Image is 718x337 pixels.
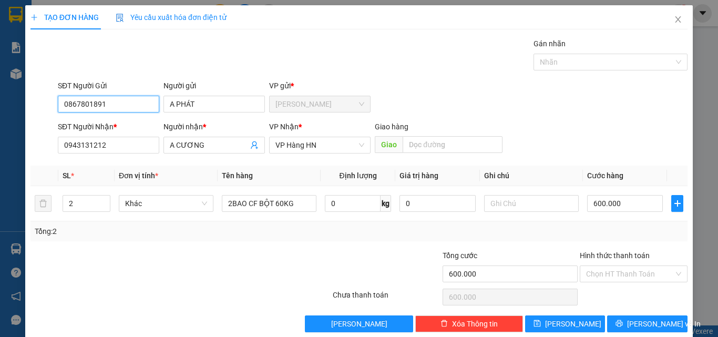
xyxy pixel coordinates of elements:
input: VD: Bàn, Ghế [222,195,316,212]
h2: VP Nhận: BX HD [55,61,254,127]
th: Ghi chú [480,166,583,186]
span: Tổng cước [443,251,477,260]
button: delete [35,195,52,212]
button: Close [663,5,693,35]
span: user-add [250,141,259,149]
button: deleteXóa Thông tin [415,315,523,332]
span: delete [440,320,448,328]
button: printer[PERSON_NAME] và In [607,315,688,332]
label: Hình thức thanh toán [580,251,650,260]
span: Khác [125,196,207,211]
div: Tổng: 2 [35,226,278,237]
span: Cước hàng [587,171,623,180]
img: icon [116,14,124,22]
input: Ghi Chú [484,195,579,212]
b: Công ty TNHH [PERSON_NAME] [43,13,157,54]
input: Dọc đường [403,136,502,153]
span: Bảo Lộc [275,96,364,112]
span: [PERSON_NAME] [331,318,387,330]
div: Chưa thanh toán [332,289,442,308]
h2: BLC1410250003 [6,61,88,78]
span: save [534,320,541,328]
span: VP Hàng HN [275,137,364,153]
span: plus [30,14,38,21]
div: SĐT Người Nhận [58,121,159,132]
span: Giao hàng [375,122,408,131]
span: [PERSON_NAME] [545,318,601,330]
button: [PERSON_NAME] [305,315,413,332]
span: Yêu cầu xuất hóa đơn điện tử [116,13,227,22]
span: Xóa Thông tin [452,318,498,330]
span: VP Nhận [269,122,299,131]
div: VP gửi [269,80,371,91]
div: SĐT Người Gửi [58,80,159,91]
span: printer [616,320,623,328]
label: Gán nhãn [534,39,566,48]
b: [DOMAIN_NAME] [140,8,254,26]
span: Đơn vị tính [119,171,158,180]
span: Giá trị hàng [399,171,438,180]
span: Tên hàng [222,171,253,180]
div: Người nhận [163,121,265,132]
span: close [674,15,682,24]
span: Định lượng [339,171,376,180]
button: save[PERSON_NAME] [525,315,606,332]
button: plus [671,195,683,212]
span: TẠO ĐƠN HÀNG [30,13,99,22]
input: 0 [399,195,475,212]
span: SL [63,171,71,180]
span: plus [672,199,683,208]
div: Người gửi [163,80,265,91]
span: [PERSON_NAME] và In [627,318,701,330]
span: Giao [375,136,403,153]
span: kg [381,195,391,212]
